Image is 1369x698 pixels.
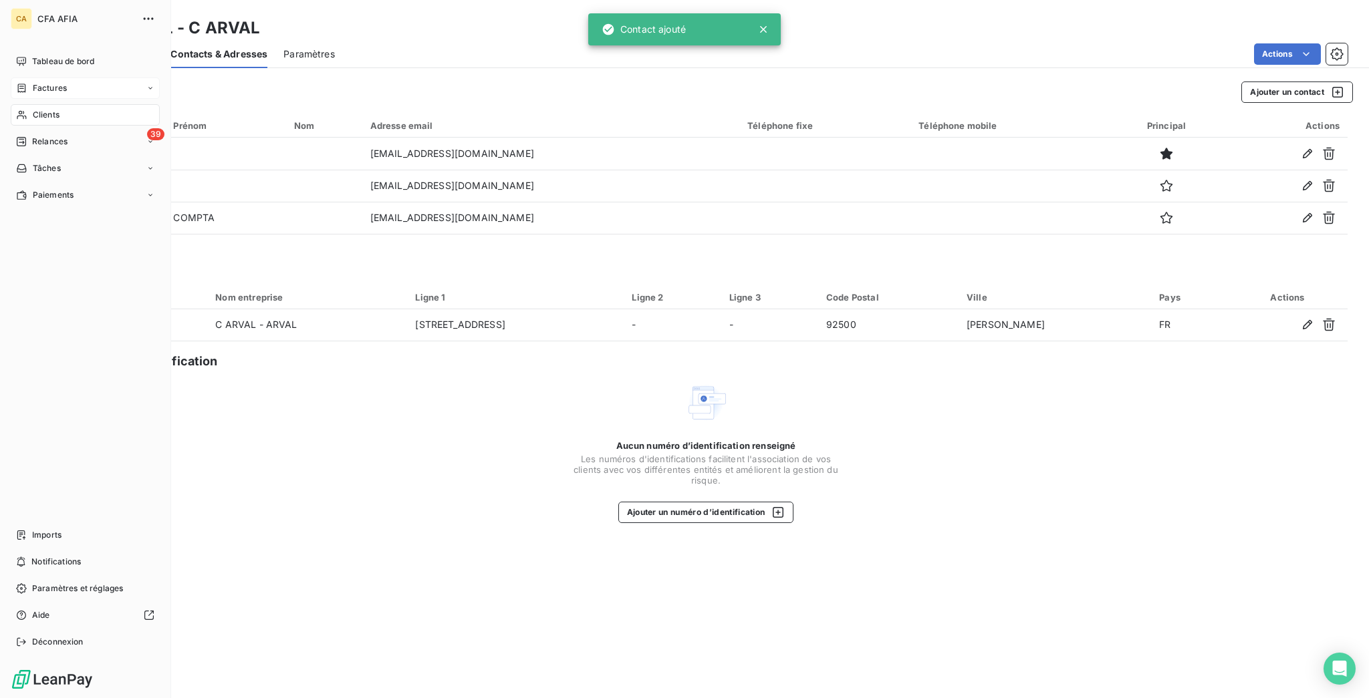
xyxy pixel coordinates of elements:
span: CFA AFIA [37,13,134,24]
div: Code Postal [826,292,951,303]
div: Actions [1235,292,1340,303]
td: 92500 [818,309,959,341]
td: - [721,309,818,341]
td: [EMAIL_ADDRESS][DOMAIN_NAME] [362,170,739,202]
span: 39 [147,128,164,140]
span: Clients [33,109,59,121]
span: Imports [32,529,61,541]
button: Ajouter un contact [1241,81,1353,103]
div: Ligne 3 [729,292,810,303]
span: Contacts & Adresses [170,47,267,61]
button: Ajouter un numéro d’identification [618,502,794,523]
h3: ARVAL - C ARVAL [118,16,260,40]
div: Ligne 2 [632,292,713,303]
div: Adresse email [370,120,731,131]
div: Open Intercom Messenger [1324,653,1356,685]
div: Pays [1159,292,1219,303]
span: Relances [32,136,68,148]
span: Tableau de bord [32,55,94,67]
span: Factures [33,82,67,94]
div: Ligne 1 [415,292,616,303]
td: [STREET_ADDRESS] [407,309,624,341]
td: [EMAIL_ADDRESS][DOMAIN_NAME] [362,138,739,170]
td: - [624,309,721,341]
span: Paramètres et réglages [32,582,123,594]
div: Nom entreprise [215,292,399,303]
td: COMPTA [165,202,285,234]
span: Aide [32,609,50,621]
span: Paiements [33,189,74,201]
span: Déconnexion [32,636,84,648]
span: Tâches [33,162,61,174]
span: Les numéros d'identifications facilitent l'association de vos clients avec vos différentes entité... [572,454,840,486]
span: Notifications [31,556,81,568]
div: Actions [1232,120,1340,131]
td: C ARVAL - ARVAL [207,309,407,341]
td: FR [1151,309,1227,341]
a: Aide [11,604,160,626]
div: CA [11,8,32,29]
span: Paramètres [283,47,335,61]
div: Nom [294,120,354,131]
div: Téléphone fixe [747,120,902,131]
span: Aucun numéro d’identification renseigné [616,440,796,451]
div: Téléphone mobile [918,120,1101,131]
td: [PERSON_NAME] [959,309,1151,341]
button: Actions [1254,43,1321,65]
td: [EMAIL_ADDRESS][DOMAIN_NAME] [362,202,739,234]
img: Logo LeanPay [11,669,94,690]
div: Principal [1117,120,1217,131]
div: Ville [967,292,1143,303]
div: Contact ajouté [602,17,686,41]
div: Prénom [173,120,277,131]
img: Empty state [684,381,727,424]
